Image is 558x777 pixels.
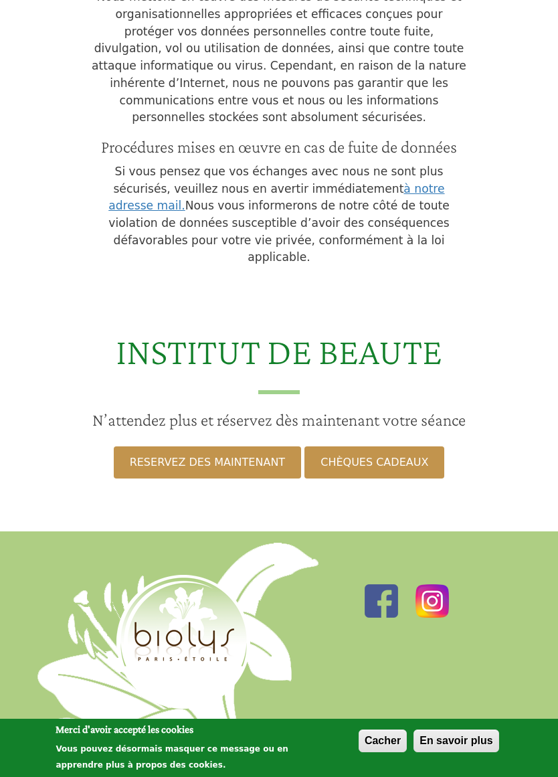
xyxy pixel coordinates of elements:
[304,446,444,479] a: CHÈQUES CADEAUX
[56,744,288,770] p: Vous pouvez désormais masquer ce message ou en apprendre plus à propos des cookies.
[92,137,466,158] h3: Procédures mises en œuvre en cas de fuite de données
[413,729,498,752] button: En savoir plus
[114,446,301,479] a: RESERVEZ DES MAINTENANT
[92,163,466,266] p: Si vous pensez que vos échanges avec nous ne sont plus sécurisés, veuillez nous en avertir immédi...
[365,584,398,618] img: Facebook
[116,575,250,709] img: Biolys Logo
[8,410,550,431] h3: N’attendez plus et réservez dès maintenant votre séance
[359,729,407,752] button: Cacher
[415,584,449,618] img: Instagram
[8,329,550,394] h2: INSTITUT DE BEAUTE
[56,722,323,737] h2: Merci d'avoir accepté les cookies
